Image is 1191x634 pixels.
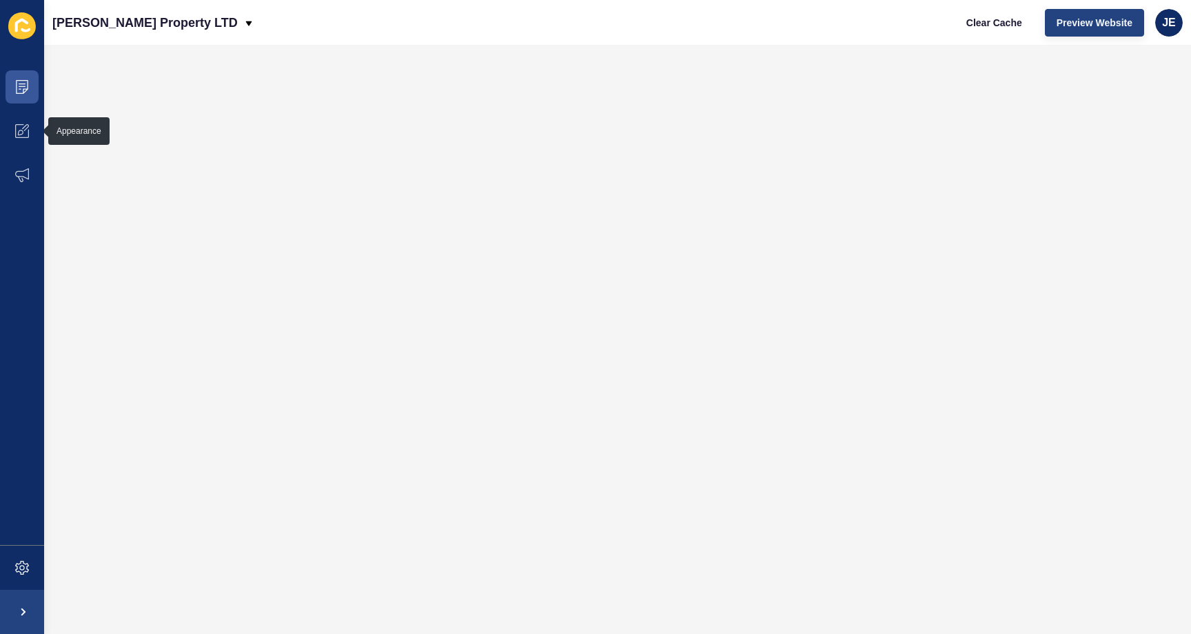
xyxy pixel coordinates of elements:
[1045,9,1144,37] button: Preview Website
[1057,16,1132,30] span: Preview Website
[52,6,238,40] p: [PERSON_NAME] Property LTD
[1162,16,1176,30] span: JE
[57,126,101,137] div: Appearance
[955,9,1034,37] button: Clear Cache
[966,16,1022,30] span: Clear Cache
